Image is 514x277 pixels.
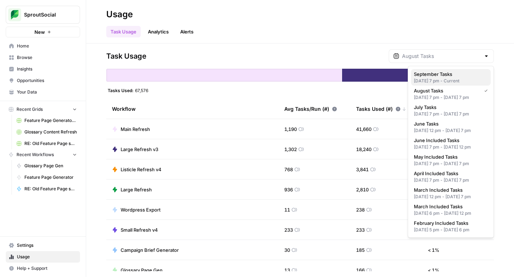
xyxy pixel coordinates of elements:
[414,203,485,210] span: March Included Tasks
[356,146,372,153] span: 18,240
[13,183,80,195] a: RE: Old Feature Page scrape and markdown
[17,54,77,61] span: Browse
[112,126,150,133] a: Main Refresh
[356,246,365,254] span: 185
[121,186,152,193] span: Large Refresh
[6,27,80,37] button: New
[284,186,293,193] span: 936
[17,106,43,113] span: Recent Grids
[106,26,141,37] a: Task Usage
[414,227,488,233] div: [DATE] 5 pm - [DATE] 6 pm
[414,104,485,111] span: July Tasks
[6,63,80,75] a: Insights
[24,11,67,18] span: SproutSocial
[17,242,77,249] span: Settings
[17,43,77,49] span: Home
[112,186,152,193] a: Large Refresh
[24,129,77,135] span: Glossary Content Refresh
[414,78,488,84] div: [DATE] 7 pm - Current
[6,104,80,115] button: Recent Grids
[108,87,134,93] span: Tasks Used:
[414,144,488,150] div: [DATE] 7 pm - [DATE] 12 pm
[414,177,488,183] div: [DATE] 7 pm - [DATE] 7 pm
[356,126,372,133] span: 41,660
[24,186,77,192] span: RE: Old Feature Page scrape and markdown
[13,126,80,138] a: Glossary Content Refresh
[121,267,163,274] span: Glossary Page Gen
[17,151,54,158] span: Recent Workflows
[144,26,173,37] a: Analytics
[414,120,485,127] span: June Tasks
[112,246,179,254] a: Campaign Brief Generator
[6,86,80,98] a: Your Data
[6,40,80,52] a: Home
[34,28,45,36] span: New
[356,99,406,119] div: Tasks Used (#)
[414,194,488,200] div: [DATE] 12 pm - [DATE] 7 pm
[112,226,158,233] a: Small Refresh v4
[414,153,485,160] span: May Included Tasks
[112,267,163,274] a: Glossary Page Gen
[356,206,365,213] span: 238
[414,87,478,94] span: August Tasks
[414,94,488,101] div: [DATE] 7 pm - [DATE] 7 pm
[414,160,488,167] div: [DATE] 7 pm - [DATE] 7 pm
[17,89,77,95] span: Your Data
[112,166,162,173] a: Listicle Refresh v4
[284,146,297,153] span: 1,302
[6,240,80,251] a: Settings
[414,210,488,217] div: [DATE] 6 pm - [DATE] 12 pm
[6,149,80,160] button: Recent Workflows
[6,52,80,63] a: Browse
[356,226,365,233] span: 233
[8,8,21,21] img: SproutSocial Logo
[121,166,162,173] span: Listicle Refresh v4
[414,111,488,117] div: [DATE] 7 pm - [DATE] 7 pm
[284,126,297,133] span: 1,190
[356,186,369,193] span: 2,810
[6,263,80,274] button: Help + Support
[284,267,290,274] span: 13
[121,226,158,233] span: Small Refresh v4
[356,166,369,173] span: 3,841
[428,267,439,274] span: < 1 %
[17,66,77,72] span: Insights
[24,140,77,147] span: RE: Old Feature Page scrape and markdown Grid
[121,246,179,254] span: Campaign Brief Generator
[13,160,80,172] a: Glossary Page Gen
[6,251,80,263] a: Usage
[284,226,293,233] span: 233
[24,174,77,181] span: Feature Page Generator
[13,138,80,149] a: RE: Old Feature Page scrape and markdown Grid
[121,126,150,133] span: Main Refresh
[17,77,77,84] span: Opportunities
[414,137,485,144] span: June Included Tasks
[17,265,77,272] span: Help + Support
[24,117,77,124] span: Feature Page Generator Grid
[414,127,488,134] div: [DATE] 12 pm - [DATE] 7 pm
[402,53,481,60] input: August Tasks
[284,206,290,213] span: 11
[428,246,439,254] span: < 1 %
[106,51,146,61] span: Task Usage
[17,254,77,260] span: Usage
[13,172,80,183] a: Feature Page Generator
[356,267,365,274] span: 166
[121,146,158,153] span: Large Refresh v3
[112,146,158,153] a: Large Refresh v3
[112,206,160,213] a: Wordpress Export
[414,170,485,177] span: April Included Tasks
[106,9,133,20] div: Usage
[414,219,485,227] span: February Included Tasks
[284,246,290,254] span: 30
[414,186,485,194] span: March Included Tasks
[284,166,293,173] span: 768
[6,6,80,24] button: Workspace: SproutSocial
[176,26,198,37] a: Alerts
[24,163,77,169] span: Glossary Page Gen
[135,87,148,93] span: 67,576
[284,99,337,119] div: Avg Tasks/Run (#)
[112,99,273,119] div: Workflow
[13,115,80,126] a: Feature Page Generator Grid
[6,75,80,86] a: Opportunities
